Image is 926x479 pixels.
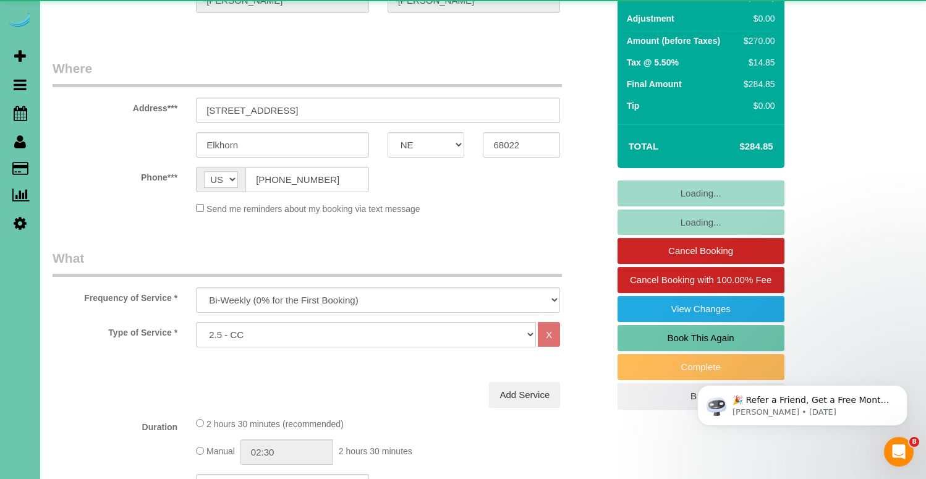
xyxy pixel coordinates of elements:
[206,204,420,214] span: Send me reminders about my booking via text message
[629,141,659,151] strong: Total
[339,447,412,457] span: 2 hours 30 minutes
[618,296,784,322] a: View Changes
[739,56,775,69] div: $14.85
[909,437,919,447] span: 8
[627,56,679,69] label: Tax @ 5.50%
[206,447,235,457] span: Manual
[739,78,775,90] div: $284.85
[618,383,784,409] a: Back
[739,100,775,112] div: $0.00
[618,267,784,293] a: Cancel Booking with 100.00% Fee
[884,437,914,467] iframe: Intercom live chat
[43,287,187,304] label: Frequency of Service *
[627,100,640,112] label: Tip
[43,417,187,433] label: Duration
[739,35,775,47] div: $270.00
[627,35,720,47] label: Amount (before Taxes)
[618,325,784,351] a: Book This Again
[618,238,784,264] a: Cancel Booking
[627,78,682,90] label: Final Amount
[43,322,187,339] label: Type of Service *
[630,274,771,285] span: Cancel Booking with 100.00% Fee
[679,359,926,446] iframe: Intercom notifications message
[489,382,560,408] a: Add Service
[739,12,775,25] div: $0.00
[53,249,562,277] legend: What
[7,12,32,30] img: Automaid Logo
[627,12,674,25] label: Adjustment
[53,59,562,87] legend: Where
[702,142,773,152] h4: $284.85
[206,419,344,429] span: 2 hours 30 minutes (recommended)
